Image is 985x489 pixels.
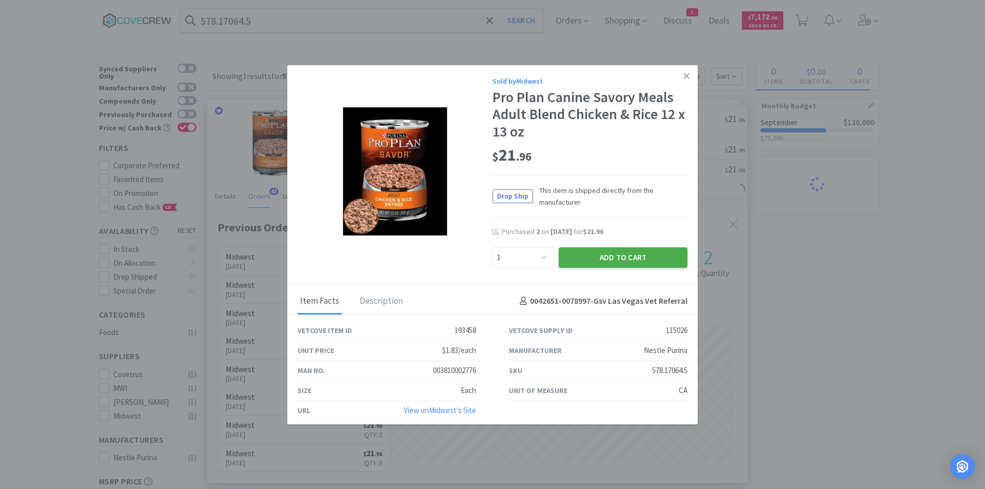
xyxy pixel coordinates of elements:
[679,384,687,397] div: CA
[442,344,476,357] div: $1.83/each
[950,454,975,479] div: Open Intercom Messenger
[536,227,540,236] span: 2
[644,344,687,357] div: Nestle Purina
[509,365,522,376] div: SKU
[298,365,325,376] div: Man No.
[533,185,687,208] span: This item is shipped directly from the manufacturer
[652,364,687,377] div: 578.17064.5
[493,149,499,164] span: $
[509,345,562,356] div: Manufacturer
[516,295,687,308] h4: 0042651-0078997 - Gsv Las Vegas Vet Referral
[493,75,687,87] div: Sold by Midwest
[493,190,533,203] span: Drop Ship
[509,325,573,336] div: Vetcove Supply ID
[502,227,687,237] div: Purchased on for
[516,149,531,164] span: . 96
[298,405,310,416] div: URL
[328,105,462,238] img: 36145f6ed4bc4a18977aab0bf8bbacdc_115026.jpeg
[666,324,687,337] div: 115026
[583,227,603,236] span: $21.96
[509,385,567,396] div: Unit of Measure
[493,145,531,165] span: 21
[298,385,311,396] div: Size
[493,89,687,141] div: Pro Plan Canine Savory Meals Adult Blend Chicken & Rice 12 x 13 oz
[550,227,572,236] span: [DATE]
[455,324,476,337] div: 193458
[461,384,476,397] div: Each
[559,247,687,268] button: Add to Cart
[433,364,476,377] div: 003810002776
[357,289,405,315] div: Description
[404,405,476,415] a: View onMidwest's Site
[298,289,342,315] div: Item Facts
[298,325,352,336] div: Vetcove Item ID
[298,345,334,356] div: Unit Price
